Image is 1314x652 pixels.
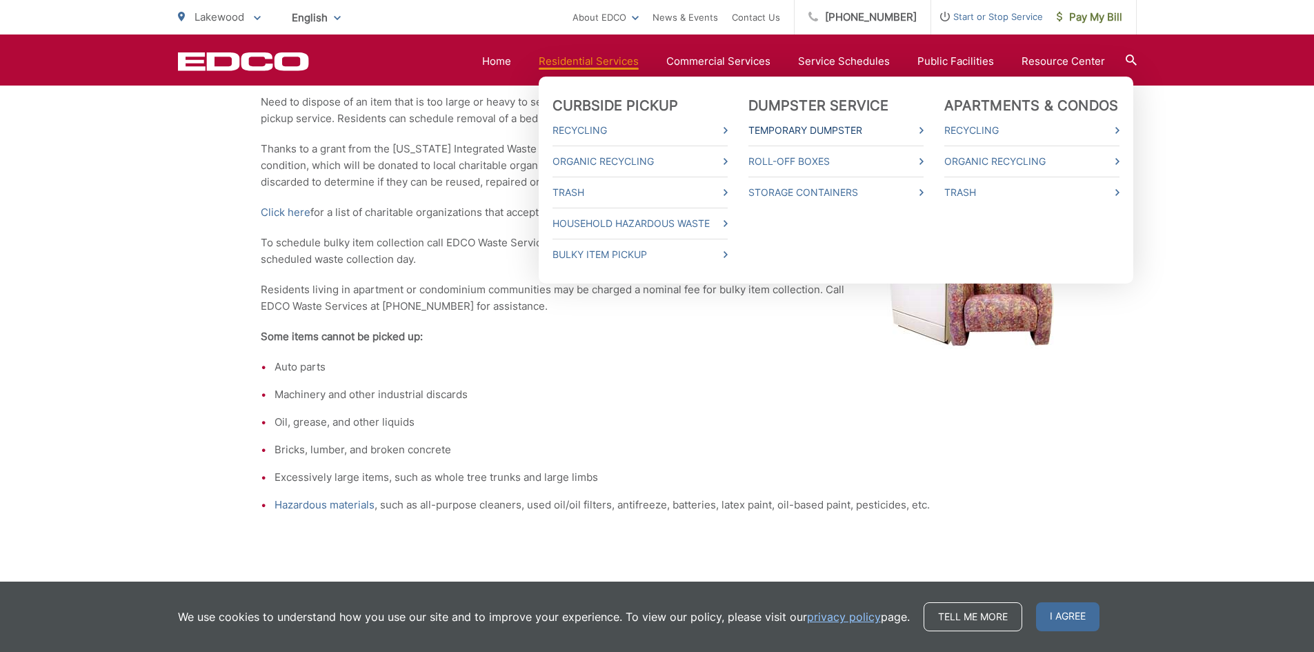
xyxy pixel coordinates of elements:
[553,122,728,139] a: Recycling
[944,184,1119,201] a: Trash
[261,281,1054,315] p: Residents living in apartment or condominium communities may be charged a nominal fee for bulky i...
[553,184,728,201] a: Trash
[924,602,1022,631] a: Tell me more
[573,9,639,26] a: About EDCO
[748,122,924,139] a: Temporary Dumpster
[178,52,309,71] a: EDCD logo. Return to the homepage.
[261,204,1054,221] p: for a list of charitable organizations that accept donations of reusable items.
[944,122,1119,139] a: Recycling
[275,442,1054,458] li: Bricks, lumber, and broken concrete
[1022,53,1105,70] a: Resource Center
[275,469,1054,486] li: Excessively large items, such as whole tree trunks and large limbs
[261,94,1054,127] p: Need to dispose of an item that is too large or heavy to set out for removal on your regular tras...
[482,53,511,70] a: Home
[195,10,244,23] span: Lakewood
[553,215,728,232] a: Household Hazardous Waste
[275,414,1054,431] li: Oil, grease, and other liquids
[275,359,1054,375] li: Auto parts
[178,609,910,625] p: We use cookies to understand how you use our site and to improve your experience. To view our pol...
[944,153,1119,170] a: Organic Recycling
[882,235,1054,349] img: Bulky Items - Chair & Dishwasher
[748,153,924,170] a: Roll-Off Boxes
[275,497,375,513] a: Hazardous materials
[553,153,728,170] a: Organic Recycling
[261,330,423,343] strong: Some items cannot be picked up:
[275,386,1054,403] li: Machinery and other industrial discards
[653,9,718,26] a: News & Events
[944,97,1119,114] a: Apartments & Condos
[748,97,889,114] a: Dumpster Service
[807,609,881,625] a: privacy policy
[1036,602,1099,631] span: I agree
[917,53,994,70] a: Public Facilities
[261,141,1054,190] p: Thanks to a grant from the [US_STATE] Integrated Waste Management Board, the bulky item collectio...
[261,235,1054,268] p: To schedule bulky item collection call EDCO Waste Services at [PHONE_NUMBER] by 3:30 p.m. the day...
[798,53,890,70] a: Service Schedules
[261,204,310,221] a: Click here
[539,53,639,70] a: Residential Services
[666,53,770,70] a: Commercial Services
[748,184,924,201] a: Storage Containers
[281,6,351,30] span: English
[1057,9,1122,26] span: Pay My Bill
[732,9,780,26] a: Contact Us
[553,97,679,114] a: Curbside Pickup
[553,246,728,263] a: Bulky Item Pickup
[275,497,1054,513] li: , such as all-purpose cleaners, used oil/oil filters, antifreeze, batteries, latex paint, oil-bas...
